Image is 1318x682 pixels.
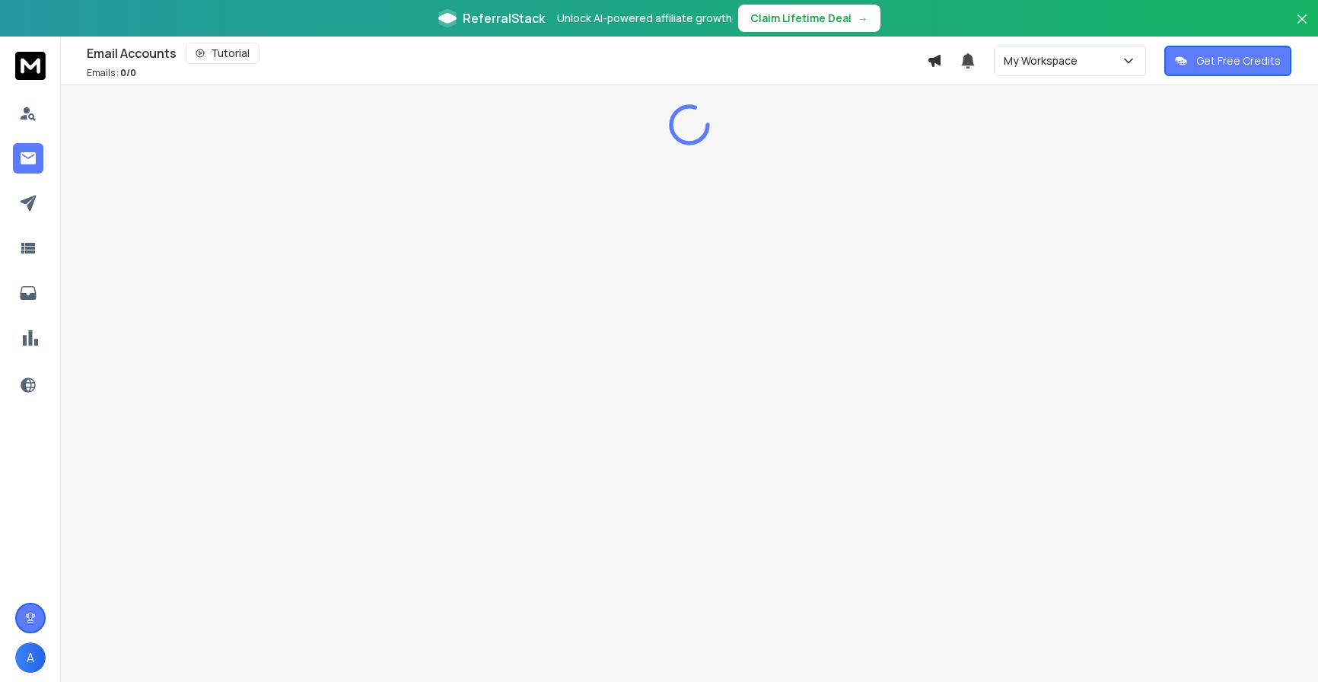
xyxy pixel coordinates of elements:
[1292,9,1312,46] button: Close banner
[858,11,868,26] span: →
[1196,53,1281,69] p: Get Free Credits
[87,67,136,79] p: Emails :
[1164,46,1291,76] button: Get Free Credits
[186,43,259,64] button: Tutorial
[738,5,880,32] button: Claim Lifetime Deal→
[120,66,136,79] span: 0 / 0
[87,43,927,64] div: Email Accounts
[15,642,46,673] button: A
[1004,53,1084,69] p: My Workspace
[557,11,732,26] p: Unlock AI-powered affiliate growth
[463,9,545,27] span: ReferralStack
